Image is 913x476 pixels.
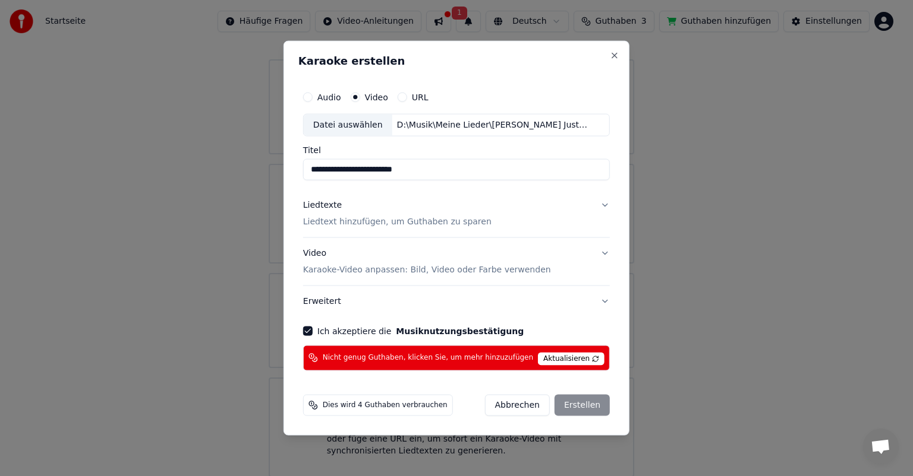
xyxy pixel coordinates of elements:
[303,146,610,154] label: Titel
[303,264,551,275] p: Karaoke-Video anpassen: Bild, Video oder Farbe verwenden
[304,115,392,136] div: Datei auswählen
[303,216,492,228] p: Liedtext hinzufügen, um Guthaben zu sparen
[392,119,594,131] div: D:\Musik\Meine Lieder\[PERSON_NAME] Just a Gigolo.mp4
[412,93,429,101] label: URL
[484,394,549,415] button: Abbrechen
[323,400,448,410] span: Dies wird 4 Guthaben verbrauchen
[396,326,524,335] button: Ich akzeptiere die
[323,353,533,363] span: Nicht genug Guthaben, klicken Sie, um mehr hinzuzufügen
[317,326,524,335] label: Ich akzeptiere die
[303,247,551,276] div: Video
[317,93,341,101] label: Audio
[303,238,610,285] button: VideoKaraoke-Video anpassen: Bild, Video oder Farbe verwenden
[298,56,615,66] h2: Karaoke erstellen
[303,285,610,316] button: Erweitert
[303,190,610,237] button: LiedtexteLiedtext hinzufügen, um Guthaben zu sparen
[538,352,605,365] span: Aktualisieren
[303,199,342,211] div: Liedtexte
[365,93,388,101] label: Video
